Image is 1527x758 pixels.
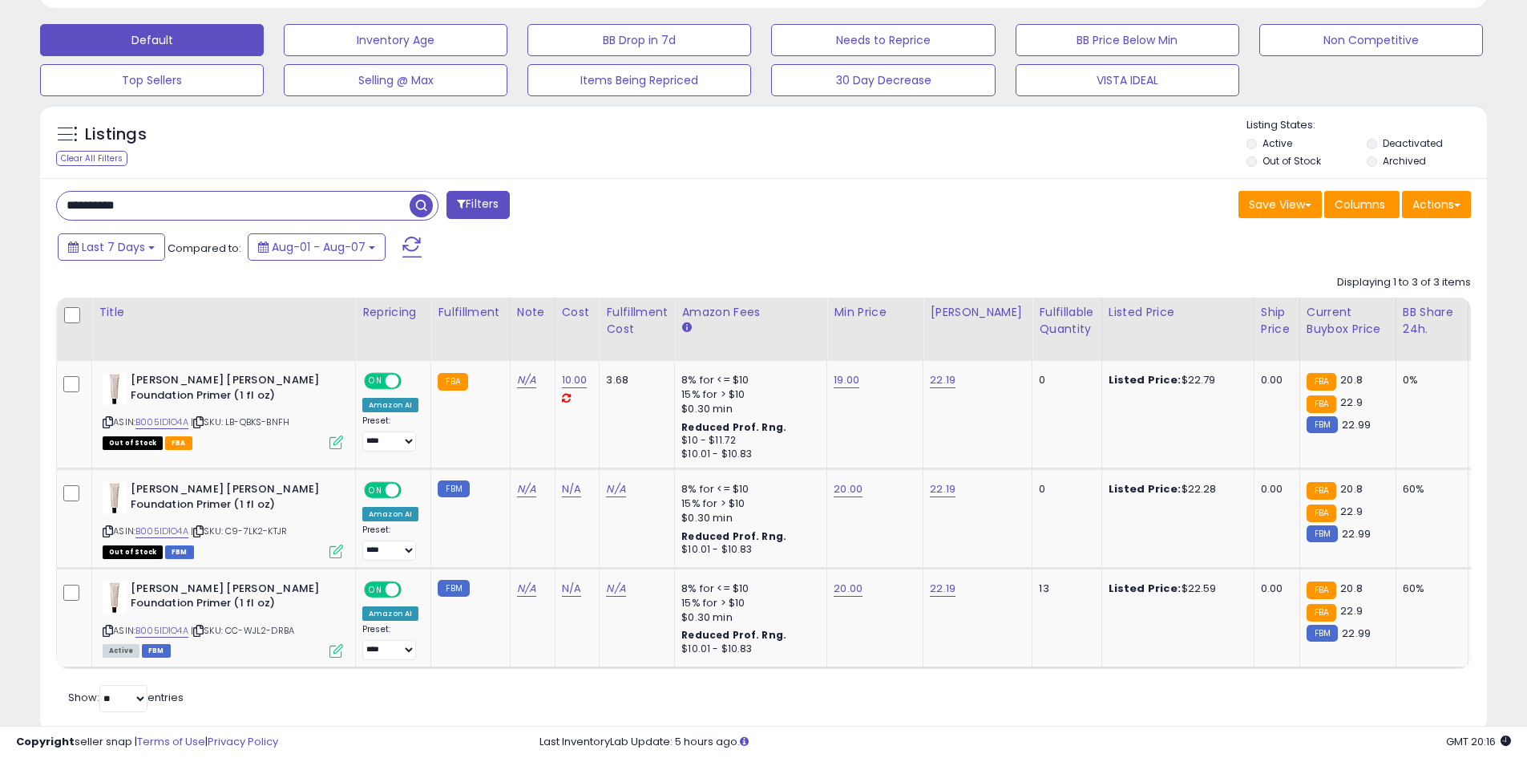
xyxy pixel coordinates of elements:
a: N/A [606,481,625,497]
b: [PERSON_NAME] [PERSON_NAME] Foundation Primer (1 fl oz) [131,582,325,615]
button: Selling @ Max [284,64,507,96]
a: 10.00 [562,372,588,388]
div: 0.00 [1261,482,1287,497]
a: 22.19 [930,481,955,497]
div: Title [99,304,349,321]
small: FBM [438,480,469,497]
div: Preset: [362,624,418,660]
div: Displaying 1 to 3 of 3 items [1337,275,1471,290]
img: 31+VvPEmieL._SL40_.jpg [103,373,127,405]
div: 3.68 [606,373,662,387]
span: 22.99 [1342,417,1371,432]
div: Preset: [362,415,418,452]
a: 20.00 [834,481,862,497]
div: Amazon AI [362,398,418,412]
div: 0 [1039,482,1089,497]
strong: Copyright [16,734,75,749]
div: 60% [1403,482,1456,497]
div: $10 - $11.72 [681,434,814,448]
span: Aug-01 - Aug-07 [272,239,366,255]
p: Listing States: [1246,118,1487,133]
div: Ship Price [1261,304,1293,338]
a: B005ID1O4A [135,525,188,538]
div: 60% [1403,582,1456,596]
a: N/A [517,581,536,597]
a: N/A [517,481,536,497]
div: Cost [562,304,593,321]
div: ASIN: [103,582,343,656]
button: 30 Day Decrease [771,64,995,96]
button: Needs to Reprice [771,24,995,56]
div: 0.00 [1261,373,1287,387]
button: Non Competitive [1259,24,1483,56]
label: Active [1262,136,1292,150]
label: Deactivated [1383,136,1443,150]
b: Reduced Prof. Rng. [681,420,786,434]
span: OFF [399,484,425,497]
div: Min Price [834,304,916,321]
span: ON [366,484,386,497]
span: | SKU: LB-QBKS-BNFH [191,415,289,428]
button: Aug-01 - Aug-07 [248,233,386,261]
small: FBA [1307,505,1336,522]
div: $10.01 - $10.83 [681,543,814,557]
b: Reduced Prof. Rng. [681,628,786,642]
div: $0.30 min [681,511,814,525]
button: Items Being Repriced [527,64,751,96]
span: 22.9 [1340,504,1363,519]
a: N/A [606,581,625,597]
div: 8% for <= $10 [681,582,814,596]
div: $22.59 [1109,582,1242,596]
div: Preset: [362,525,418,561]
a: B005ID1O4A [135,415,188,429]
div: Last InventoryLab Update: 5 hours ago. [539,735,1511,750]
label: Archived [1383,154,1426,168]
span: | SKU: CC-WJL2-DRBA [191,624,294,637]
div: Note [517,304,548,321]
a: N/A [562,481,581,497]
span: FBA [165,436,192,450]
small: FBA [1307,373,1336,391]
div: BB Share 24h. [1403,304,1461,338]
img: 31+VvPEmieL._SL40_.jpg [103,482,127,514]
div: [PERSON_NAME] [930,304,1025,321]
span: Show: entries [68,690,184,705]
b: Listed Price: [1109,481,1182,497]
span: All listings currently available for purchase on Amazon [103,644,139,658]
button: Save View [1238,191,1322,218]
button: Inventory Age [284,24,507,56]
div: Clear All Filters [56,151,127,166]
span: | SKU: C9-7LK2-KTJR [191,525,287,537]
div: $22.28 [1109,482,1242,497]
div: Amazon AI [362,507,418,521]
span: OFF [399,375,425,388]
div: $0.30 min [681,402,814,416]
small: FBM [438,580,469,597]
a: N/A [517,372,536,388]
span: ON [366,582,386,596]
b: Listed Price: [1109,372,1182,387]
span: 20.8 [1340,372,1363,387]
div: 8% for <= $10 [681,373,814,387]
button: Default [40,24,264,56]
span: FBM [165,545,194,559]
small: FBM [1307,416,1338,433]
div: 15% for > $10 [681,387,814,402]
div: 0% [1403,373,1456,387]
div: Fulfillable Quantity [1039,304,1094,338]
span: 22.9 [1340,395,1363,410]
a: 20.00 [834,581,862,597]
a: Privacy Policy [208,734,278,749]
span: Columns [1335,197,1385,213]
span: FBM [142,644,171,658]
small: FBM [1307,625,1338,642]
span: 20.8 [1340,481,1363,497]
small: FBA [1307,395,1336,413]
div: 13 [1039,582,1089,596]
a: 22.19 [930,372,955,388]
small: FBA [438,373,467,391]
div: 0 [1039,373,1089,387]
small: FBA [1307,604,1336,622]
button: Top Sellers [40,64,264,96]
a: B005ID1O4A [135,624,188,638]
